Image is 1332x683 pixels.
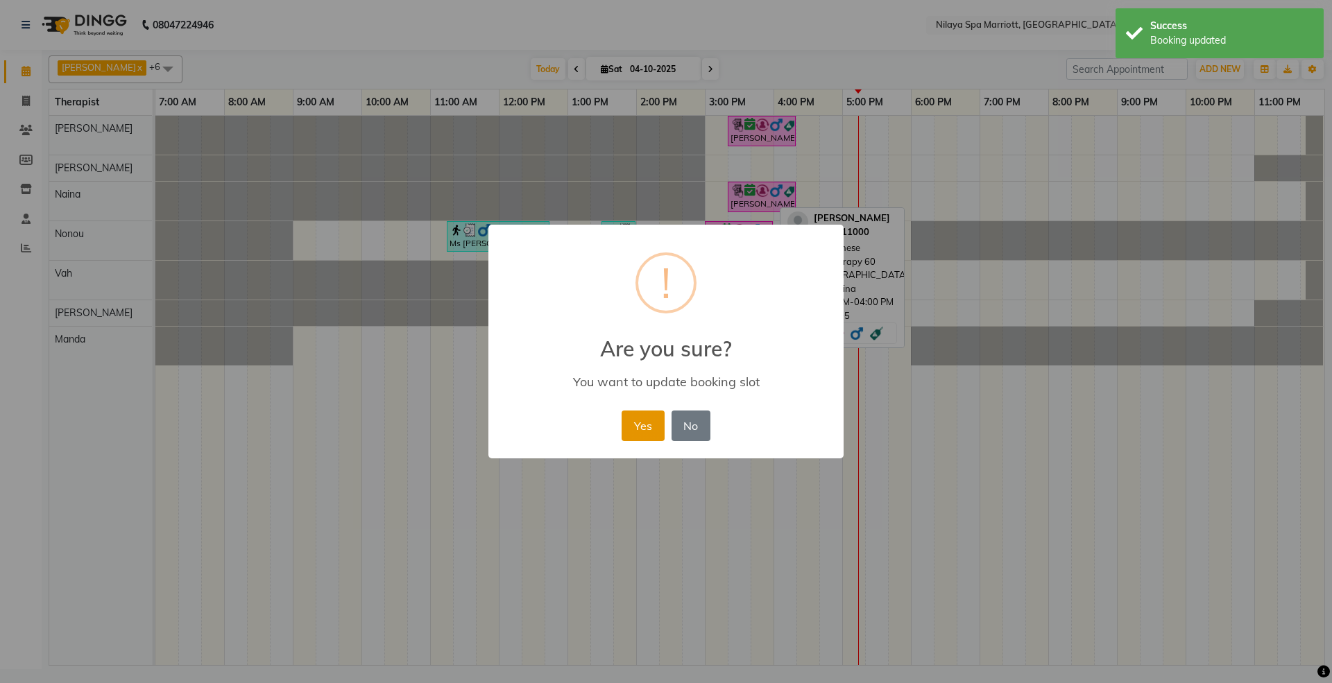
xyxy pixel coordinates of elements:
h2: Are you sure? [488,320,844,361]
div: Booking updated [1150,33,1313,48]
button: No [672,410,710,441]
div: You want to update booking slot [509,374,823,390]
div: Success [1150,19,1313,33]
button: Yes [622,410,664,441]
div: ! [661,255,671,311]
